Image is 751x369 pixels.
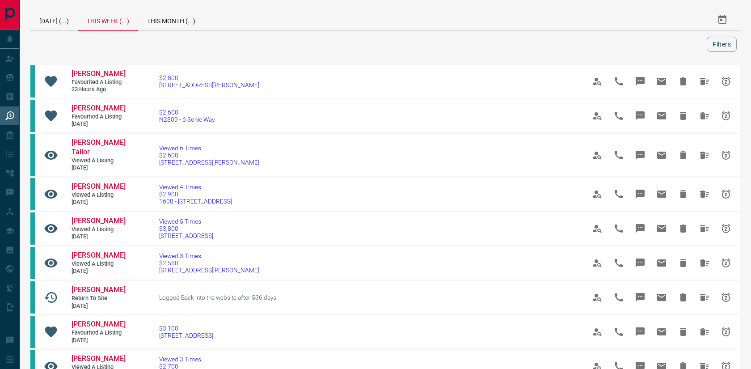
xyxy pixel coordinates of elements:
span: Message [629,218,651,239]
span: Viewed 4 Times [159,183,232,191]
span: Hide All from Sam M [694,183,715,205]
div: This Month (...) [138,9,204,30]
span: [STREET_ADDRESS][PERSON_NAME] [159,267,259,274]
a: $2,800[STREET_ADDRESS][PERSON_NAME] [159,74,259,89]
a: [PERSON_NAME] [72,251,125,260]
span: 1608 - [STREET_ADDRESS] [159,198,232,205]
span: Call [608,287,629,308]
span: View Profile [586,144,608,166]
span: Call [608,71,629,92]
span: Hide [672,321,694,343]
span: Snooze [715,218,737,239]
span: [DATE] [72,267,125,275]
span: Email [651,71,672,92]
span: View Profile [586,252,608,274]
span: Message [629,183,651,205]
span: Viewed 5 Times [159,218,213,225]
span: Viewed 3 Times [159,356,213,363]
span: [STREET_ADDRESS] [159,332,213,339]
a: [PERSON_NAME] [72,285,125,295]
span: View Profile [586,71,608,92]
a: Viewed 6 Times$2,600[STREET_ADDRESS][PERSON_NAME] [159,144,259,166]
span: Hide All from Taylor H [694,105,715,127]
span: $2,600 [159,109,215,116]
span: Hide All from Sam M [694,321,715,343]
span: Hide [672,252,694,274]
div: This Week (...) [78,9,138,31]
span: $2,900 [159,191,232,198]
a: $2,600N2809 - 6 Sonic Way [159,109,215,123]
div: condos.ca [30,100,35,132]
span: [PERSON_NAME] [72,285,126,294]
span: Favourited a Listing [72,79,125,86]
span: Message [629,252,651,274]
span: Hide [672,287,694,308]
a: [PERSON_NAME] [72,182,125,191]
span: Call [608,218,629,239]
span: Hide [672,105,694,127]
span: Hide All from Taylor H [694,71,715,92]
span: [PERSON_NAME] [72,251,126,259]
span: Hide All from Mona Mahjoob [694,252,715,274]
span: [DATE] [72,199,125,206]
span: Viewed a Listing [72,191,125,199]
div: [DATE] (...) [30,9,78,30]
a: [PERSON_NAME] [72,354,125,364]
span: Email [651,218,672,239]
span: Hide All from Bassem Dagher [694,287,715,308]
span: Snooze [715,183,737,205]
span: [DATE] [72,337,125,344]
button: Filters [707,37,737,52]
a: [PERSON_NAME] [72,104,125,113]
span: Viewed a Listing [72,157,125,165]
span: 23 hours ago [72,86,125,93]
button: Select Date Range [712,9,733,30]
span: Message [629,144,651,166]
span: View Profile [586,321,608,343]
span: Hide All from Sam M [694,218,715,239]
span: [DATE] [72,120,125,128]
span: Message [629,321,651,343]
a: Viewed 4 Times$2,9001608 - [STREET_ADDRESS] [159,183,232,205]
a: [PERSON_NAME] Tailor [72,138,125,157]
span: View Profile [586,218,608,239]
div: condos.ca [30,65,35,98]
span: [STREET_ADDRESS] [159,232,213,239]
span: [DATE] [72,302,125,310]
a: Viewed 3 Times$2,550[STREET_ADDRESS][PERSON_NAME] [159,252,259,274]
span: $2,600 [159,152,259,159]
span: [PERSON_NAME] [72,216,126,225]
a: [PERSON_NAME] [72,69,125,79]
span: View Profile [586,183,608,205]
span: Hide [672,218,694,239]
span: Message [629,71,651,92]
span: Viewed 3 Times [159,252,259,259]
span: $2,800 [159,74,259,81]
span: Snooze [715,287,737,308]
span: Snooze [715,252,737,274]
span: $2,550 [159,259,259,267]
span: Call [608,252,629,274]
span: [PERSON_NAME] [72,104,126,112]
span: [STREET_ADDRESS][PERSON_NAME] [159,159,259,166]
span: Snooze [715,321,737,343]
span: Viewed 6 Times [159,144,259,152]
span: N2809 - 6 Sonic Way [159,116,215,123]
span: Snooze [715,105,737,127]
span: Call [608,183,629,205]
span: Call [608,144,629,166]
div: condos.ca [30,247,35,279]
span: View Profile [586,105,608,127]
div: condos.ca [30,281,35,314]
span: Call [608,321,629,343]
div: condos.ca [30,212,35,245]
span: Email [651,321,672,343]
span: Viewed a Listing [72,260,125,268]
span: Snooze [715,71,737,92]
span: Favourited a Listing [72,329,125,337]
span: $3,800 [159,225,213,232]
span: Snooze [715,144,737,166]
span: [PERSON_NAME] [72,69,126,78]
span: Favourited a Listing [72,113,125,121]
span: Email [651,183,672,205]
